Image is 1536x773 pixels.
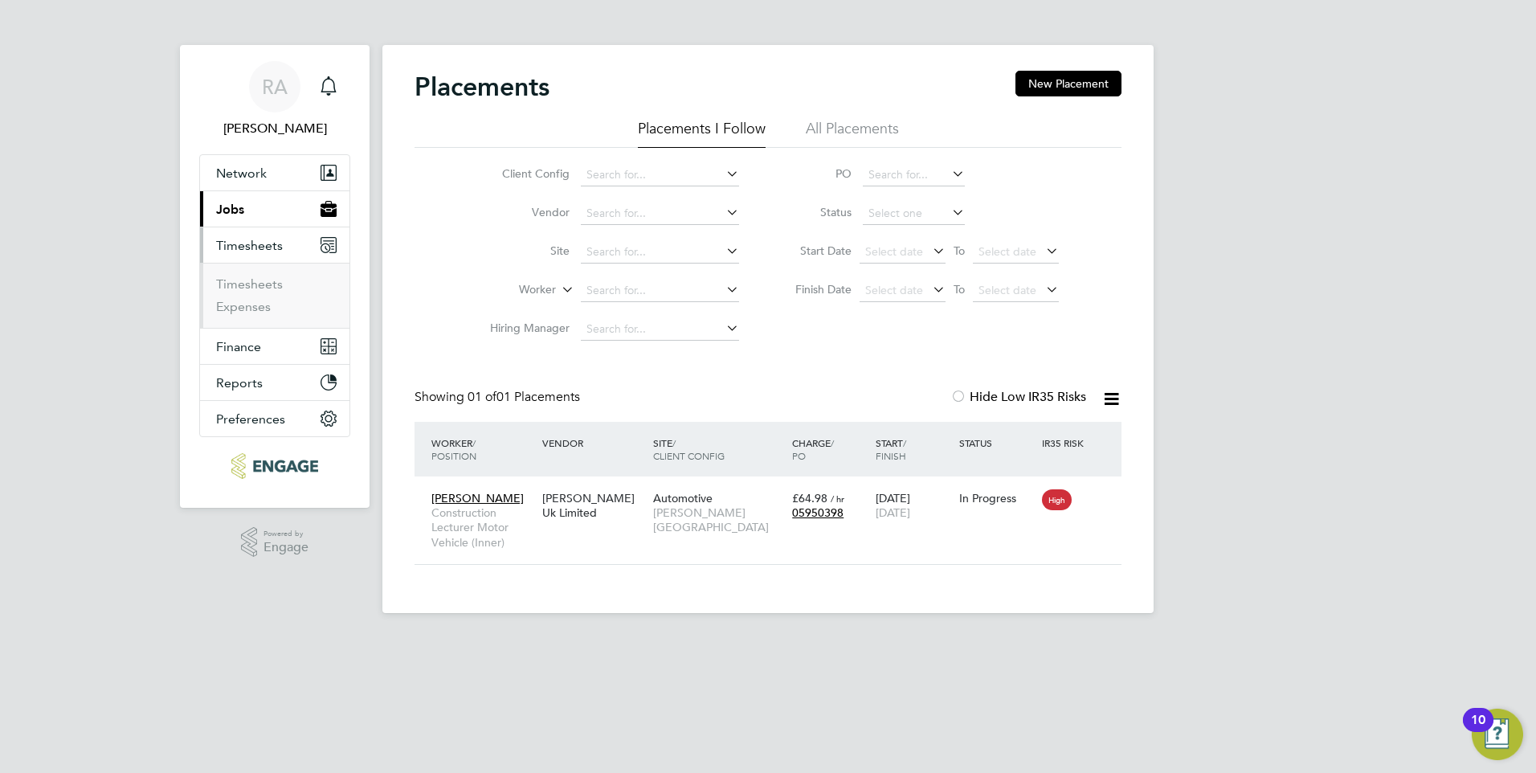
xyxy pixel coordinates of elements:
span: / Position [431,436,476,462]
div: Charge [788,428,872,470]
input: Search for... [581,202,739,225]
label: Start Date [779,243,852,258]
span: £64.98 [792,491,827,505]
label: Client Config [477,166,570,181]
button: Reports [200,365,349,400]
span: Powered by [263,527,308,541]
span: Select date [865,244,923,259]
span: / PO [792,436,834,462]
span: Reports [216,375,263,391]
div: [PERSON_NAME] Uk Limited [538,483,649,528]
div: [DATE] [872,483,955,528]
li: All Placements [806,119,899,148]
input: Search for... [863,164,965,186]
input: Search for... [581,280,739,302]
div: Site [649,428,788,470]
a: [PERSON_NAME]Construction Lecturer Motor Vehicle (Inner)[PERSON_NAME] Uk LimitedAutomotive[PERSON... [427,482,1121,496]
span: Preferences [216,411,285,427]
div: Timesheets [200,263,349,328]
span: [PERSON_NAME] [431,491,524,505]
span: Finance [216,339,261,354]
div: IR35 Risk [1038,428,1093,457]
span: Raj Ali [199,119,350,138]
span: / Client Config [653,436,725,462]
div: Showing [415,389,583,406]
span: Construction Lecturer Motor Vehicle (Inner) [431,505,534,550]
span: [DATE] [876,505,910,520]
span: Jobs [216,202,244,217]
input: Search for... [581,164,739,186]
span: 01 of [468,389,496,405]
label: Finish Date [779,282,852,297]
span: To [949,240,970,261]
button: Jobs [200,191,349,227]
label: Status [779,205,852,219]
div: Vendor [538,428,649,457]
div: In Progress [959,491,1035,505]
span: RA [262,76,288,97]
label: Vendor [477,205,570,219]
button: Preferences [200,401,349,436]
div: Worker [427,428,538,470]
span: / hr [831,493,844,505]
span: / Finish [876,436,906,462]
input: Select one [863,202,965,225]
span: To [949,279,970,300]
div: Start [872,428,955,470]
input: Search for... [581,241,739,264]
input: Search for... [581,318,739,341]
span: 01 Placements [468,389,580,405]
a: Powered byEngage [241,527,309,558]
label: Hide Low IR35 Risks [950,389,1086,405]
button: Open Resource Center, 10 new notifications [1472,709,1523,760]
span: Select date [978,283,1036,297]
a: Go to home page [199,453,350,479]
h2: Placements [415,71,549,103]
button: New Placement [1015,71,1121,96]
label: Site [477,243,570,258]
span: Select date [865,283,923,297]
span: Automotive [653,491,713,505]
button: Network [200,155,349,190]
span: [PERSON_NAME][GEOGRAPHIC_DATA] [653,505,784,534]
li: Placements I Follow [638,119,766,148]
span: Network [216,166,267,181]
nav: Main navigation [180,45,370,508]
label: PO [779,166,852,181]
label: Hiring Manager [477,321,570,335]
a: Expenses [216,299,271,314]
img: ncclondon-logo-retina.png [231,453,317,479]
span: Engage [263,541,308,554]
a: RA[PERSON_NAME] [199,61,350,138]
span: High [1042,489,1072,510]
label: Worker [464,282,556,298]
button: Timesheets [200,227,349,263]
button: Finance [200,329,349,364]
a: Timesheets [216,276,283,292]
div: Status [955,428,1039,457]
div: 10 [1471,720,1485,741]
span: Select date [978,244,1036,259]
span: Timesheets [216,238,283,253]
span: 05950398 [792,505,844,520]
